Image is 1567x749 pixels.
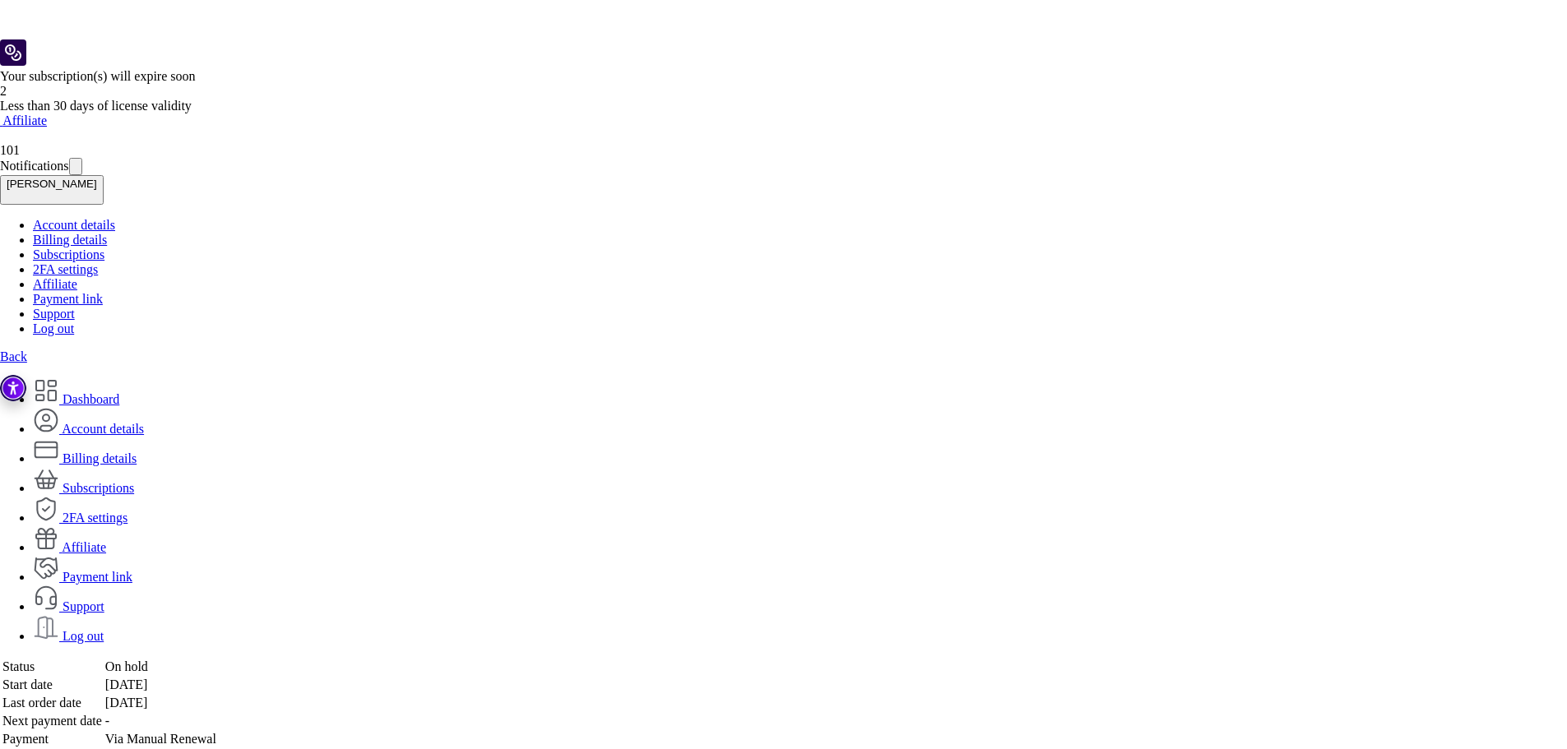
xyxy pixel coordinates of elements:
[33,233,107,247] a: Billing details
[2,713,103,729] td: Next payment date
[33,218,115,232] a: Account details
[33,277,77,291] a: Affiliate
[33,481,134,495] a: Subscriptions
[33,262,98,276] a: 2FA settings
[104,713,217,729] td: -
[105,732,216,746] span: Via Manual Renewal
[2,731,103,747] td: Payment
[33,422,144,436] a: Account details
[104,677,217,693] td: [DATE]
[33,540,106,554] a: Affiliate
[33,321,74,335] a: Log out
[33,570,132,584] a: Payment link
[104,659,217,675] td: On hold
[2,113,47,127] span: Affiliate
[104,695,217,711] td: [DATE]
[2,695,103,711] td: Last order date
[33,247,104,261] a: Subscriptions
[33,292,103,306] a: Payment link
[7,178,97,190] div: [PERSON_NAME]
[2,677,103,693] td: Start date
[33,451,137,465] a: Billing details
[2,659,103,675] td: Status
[33,599,104,613] a: Support
[33,629,104,643] a: Log out
[33,392,119,406] a: Dashboard
[33,511,127,525] a: 2FA settings
[33,307,75,321] a: Support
